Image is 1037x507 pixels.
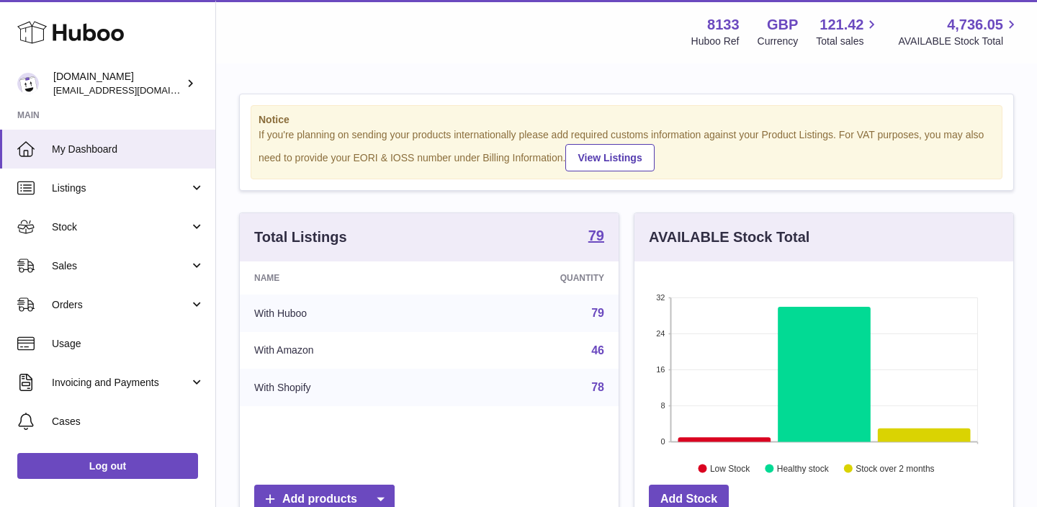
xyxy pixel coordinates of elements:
[52,298,189,312] span: Orders
[53,70,183,97] div: [DOMAIN_NAME]
[588,228,604,243] strong: 79
[591,307,604,319] a: 79
[660,401,665,410] text: 8
[259,128,995,171] div: If you're planning on sending your products internationally please add required customs informati...
[588,228,604,246] a: 79
[767,15,798,35] strong: GBP
[254,228,347,247] h3: Total Listings
[656,329,665,338] text: 24
[53,84,212,96] span: [EMAIL_ADDRESS][DOMAIN_NAME]
[710,463,750,473] text: Low Stock
[259,113,995,127] strong: Notice
[52,143,205,156] span: My Dashboard
[565,144,654,171] a: View Listings
[591,344,604,356] a: 46
[649,228,809,247] h3: AVAILABLE Stock Total
[758,35,799,48] div: Currency
[52,181,189,195] span: Listings
[52,415,205,429] span: Cases
[52,376,189,390] span: Invoicing and Payments
[947,15,1003,35] span: 4,736.05
[17,453,198,479] a: Log out
[52,259,189,273] span: Sales
[898,15,1020,48] a: 4,736.05 AVAILABLE Stock Total
[707,15,740,35] strong: 8133
[777,463,830,473] text: Healthy stock
[691,35,740,48] div: Huboo Ref
[52,337,205,351] span: Usage
[52,220,189,234] span: Stock
[816,35,880,48] span: Total sales
[591,381,604,393] a: 78
[660,437,665,446] text: 0
[447,261,619,295] th: Quantity
[656,293,665,302] text: 32
[856,463,934,473] text: Stock over 2 months
[820,15,863,35] span: 121.42
[240,295,447,332] td: With Huboo
[240,261,447,295] th: Name
[17,73,39,94] img: info@activeposture.co.uk
[240,332,447,369] td: With Amazon
[816,15,880,48] a: 121.42 Total sales
[898,35,1020,48] span: AVAILABLE Stock Total
[656,365,665,374] text: 16
[240,369,447,406] td: With Shopify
